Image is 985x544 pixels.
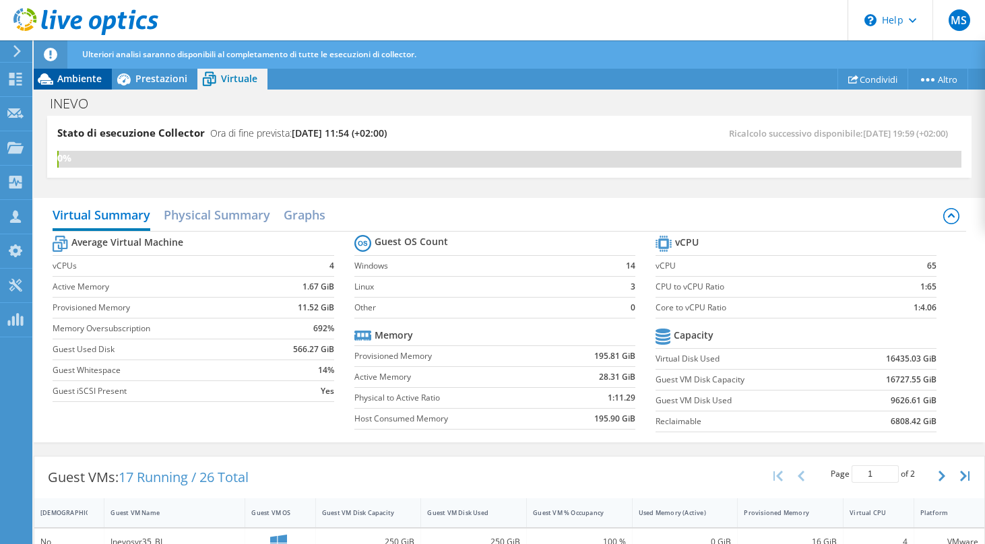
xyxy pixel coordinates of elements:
b: 4 [329,259,334,273]
b: 1:65 [920,280,936,294]
svg: \n [864,14,877,26]
b: 195.81 GiB [594,349,635,363]
div: Guest VM Disk Used [427,508,504,517]
span: Ricalcolo successivo disponibile: [729,127,955,139]
span: Prestazioni [135,72,187,85]
label: Guest iSCSI Present [53,384,266,398]
label: Provisioned Memory [354,349,554,363]
b: Guest OS Count [375,235,448,248]
span: Virtuale [221,72,257,85]
b: 1:11.29 [608,391,635,405]
h4: Ora di fine prevista: [210,126,387,141]
b: 6808.42 GiB [891,415,936,428]
input: jump to page [852,465,899,483]
b: 11.52 GiB [298,301,334,314]
h2: Graphs [284,201,325,228]
label: Memory Oversubscription [53,322,266,335]
label: Core to vCPU Ratio [656,301,872,314]
b: Capacity [674,329,713,342]
b: 65 [927,259,936,273]
b: vCPU [675,236,699,249]
label: Virtual Disk Used [656,352,839,366]
div: Guest VM % Occupancy [533,508,610,517]
b: Memory [375,329,413,342]
label: CPU to vCPU Ratio [656,280,872,294]
div: Provisioned Memory [744,508,821,517]
b: Yes [321,384,334,398]
b: 1:4.06 [914,301,936,314]
label: vCPU [656,259,872,273]
b: 692% [313,322,334,335]
label: Guest Whitespace [53,364,266,377]
b: 16435.03 GiB [886,352,936,366]
div: [DEMOGRAPHIC_DATA] [40,508,82,517]
a: Altro [908,69,968,90]
label: Reclaimable [656,415,839,428]
div: Guest VM Name [110,508,222,517]
label: Guest VM Disk Used [656,394,839,407]
div: 0% [57,151,59,166]
label: Physical to Active Ratio [354,391,554,405]
span: Page of [831,465,915,483]
span: [DATE] 11:54 (+02:00) [292,127,387,139]
b: 0 [631,301,635,314]
b: 3 [631,280,635,294]
span: MS [949,9,970,31]
div: Virtual CPU [850,508,891,517]
h2: Physical Summary [164,201,270,228]
b: 9626.61 GiB [891,394,936,407]
label: Other [354,301,610,314]
h1: INEVO [44,96,109,111]
b: 1.67 GiB [303,280,334,294]
span: [DATE] 19:59 (+02:00) [863,127,948,139]
b: 195.90 GiB [594,412,635,426]
label: Active Memory [53,280,266,294]
b: 14% [318,364,334,377]
span: Ulteriori analisi saranno disponibili al completamento di tutte le esecuzioni di collector. [82,48,416,60]
label: Guest Used Disk [53,343,266,356]
span: 2 [910,468,915,479]
label: Active Memory [354,370,554,384]
label: Provisioned Memory [53,301,266,314]
div: Platform [920,508,962,517]
b: 566.27 GiB [293,343,334,356]
label: Windows [354,259,610,273]
b: Average Virtual Machine [71,236,183,249]
div: Guest VM Disk Capacity [322,508,399,517]
h2: Virtual Summary [53,201,150,231]
b: 16727.55 GiB [886,373,936,386]
div: Guest VMs: [34,456,262,498]
label: Guest VM Disk Capacity [656,373,839,386]
b: 28.31 GiB [599,370,635,384]
div: Used Memory (Active) [639,508,716,517]
a: Condividi [837,69,908,90]
b: 14 [626,259,635,273]
label: Linux [354,280,610,294]
span: 17 Running / 26 Total [119,468,249,486]
span: Ambiente [57,72,102,85]
label: vCPUs [53,259,266,273]
div: Guest VM OS [251,508,292,517]
label: Host Consumed Memory [354,412,554,426]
